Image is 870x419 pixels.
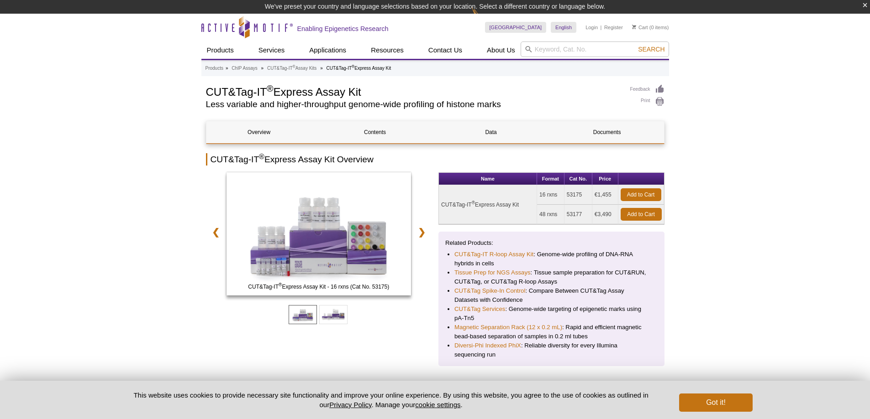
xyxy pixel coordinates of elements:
[485,22,547,33] a: [GEOGRAPHIC_DATA]
[253,41,290,59] a: Services
[632,24,648,31] a: Cart
[320,66,323,71] li: »
[481,41,521,59] a: About Us
[329,401,371,409] a: Privacy Policy
[322,121,428,143] a: Contents
[439,173,537,185] th: Name
[454,323,562,332] a: Magnetic Separation Rack (12 x 0.2 mL)
[279,282,282,287] sup: ®
[226,66,228,71] li: »
[326,66,391,71] li: CUT&Tag-IT Express Assay Kit
[551,22,576,33] a: English
[454,268,649,286] li: : Tissue sample preparation for CUT&RUN, CUT&Tag, or CUT&Tag R-loop Assays
[454,341,649,359] li: : Reliable diversity for every Illumina sequencing run
[592,185,618,205] td: €1,455
[537,173,564,185] th: Format
[412,222,432,243] a: ❯
[454,286,649,305] li: : Compare Between CUT&Tag Assay Datasets with Confidence
[438,121,544,143] a: Data
[564,205,592,224] td: 53177
[423,41,468,59] a: Contact Us
[232,64,258,72] a: ChIP Assays
[632,25,636,29] img: Your Cart
[352,64,354,69] sup: ®
[297,25,389,33] h2: Enabling Epigenetics Research
[118,390,664,409] p: This website uses cookies to provide necessary site functionality and improve your online experie...
[621,188,661,201] a: Add to Cart
[206,100,621,109] h2: Less variable and higher-throughput genome-wide profiling of histone marks
[445,238,658,248] p: Related Products:
[206,121,312,143] a: Overview
[537,205,564,224] td: 48 rxns
[259,153,264,160] sup: ®
[601,22,602,33] li: |
[261,66,264,71] li: »
[206,222,226,243] a: ❮
[472,200,475,205] sup: ®
[585,24,598,31] a: Login
[206,64,223,72] a: Products
[454,305,649,323] li: : Genome-wide targeting of epigenetic marks using pA-Tn5
[635,45,667,53] button: Search
[267,83,274,93] sup: ®
[227,172,411,295] img: CUT&Tag-IT Express Assay Kit - 16 rxns
[454,341,521,350] a: Diversi-Phi Indexed PhiX
[206,84,621,98] h1: CUT&Tag-IT Express Assay Kit
[304,41,352,59] a: Applications
[267,64,316,72] a: CUT&Tag-IT®Assay Kits
[454,286,525,295] a: CUT&Tag Spike-In Control
[630,84,664,94] a: Feedback
[604,24,623,31] a: Register
[439,185,537,224] td: CUT&Tag-IT Express Assay Kit
[454,323,649,341] li: : Rapid and efficient magnetic bead-based separation of samples in 0.2 ml tubes
[537,185,564,205] td: 16 rxns
[454,250,649,268] li: : Genome-wide profiling of DNA-RNA hybrids in cells
[206,153,664,166] h2: CUT&Tag-IT Express Assay Kit Overview
[630,97,664,107] a: Print
[415,401,460,409] button: cookie settings
[521,41,669,57] input: Keyword, Cat. No.
[592,205,618,224] td: €3,490
[228,282,409,291] span: CUT&Tag-IT Express Assay Kit - 16 rxns (Cat No. 53175)
[454,268,531,277] a: Tissue Prep for NGS Assays
[365,41,409,59] a: Resources
[227,172,411,298] a: CUT&Tag-IT Express Assay Kit - 16 rxns
[621,208,662,221] a: Add to Cart
[454,250,533,259] a: CUT&Tag-IT R-loop Assay Kit
[632,22,669,33] li: (0 items)
[564,173,592,185] th: Cat No.
[592,173,618,185] th: Price
[564,185,592,205] td: 53175
[201,41,239,59] a: Products
[679,393,752,412] button: Got it!
[554,121,660,143] a: Documents
[454,305,505,314] a: CUT&Tag Services
[638,46,664,53] span: Search
[472,7,496,28] img: Change Here
[293,64,295,69] sup: ®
